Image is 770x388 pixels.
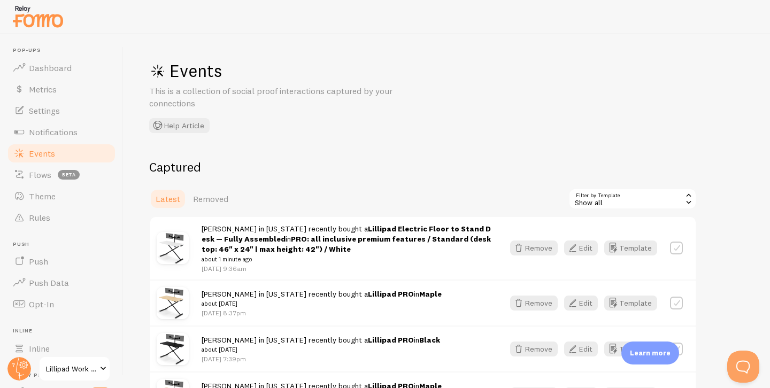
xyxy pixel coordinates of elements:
[11,3,65,30] img: fomo-relay-logo-orange.svg
[202,345,440,354] small: about [DATE]
[727,351,759,383] iframe: Help Scout Beacon - Open
[6,57,117,79] a: Dashboard
[29,84,57,95] span: Metrics
[604,240,657,255] button: Template
[202,299,442,308] small: about [DATE]
[29,105,60,116] span: Settings
[29,169,51,180] span: Flows
[149,85,406,110] p: This is a collection of social proof interactions captured by your connections
[202,289,442,309] span: [PERSON_NAME] in [US_STATE] recently bought a in
[13,241,117,248] span: Push
[419,289,442,299] strong: Maple
[29,299,54,309] span: Opt-In
[564,342,598,356] button: Edit
[6,143,117,164] a: Events
[6,251,117,272] a: Push
[202,254,491,264] small: about 1 minute ago
[6,338,117,359] a: Inline
[202,354,440,363] p: [DATE] 7:39pm
[202,335,440,355] span: [PERSON_NAME] in [US_STATE] recently bought a in
[564,296,604,311] a: Edit
[568,188,697,209] div: Show all
[149,60,470,82] h1: Events
[29,277,69,288] span: Push Data
[621,342,679,364] div: Learn more
[564,342,604,356] a: Edit
[157,287,189,319] img: Lillipad42Maple1.jpg
[419,335,440,345] strong: Black
[6,100,117,121] a: Settings
[156,193,180,204] span: Latest
[46,362,97,375] span: Lillipad Work Solutions
[29,212,50,223] span: Rules
[604,296,657,311] button: Template
[368,335,414,345] a: Lillipad PRO
[157,333,189,365] img: Lillipad42Black1.jpg
[38,356,111,382] a: Lillipad Work Solutions
[29,148,55,159] span: Events
[193,193,228,204] span: Removed
[6,164,117,185] a: Flows beta
[202,224,491,244] a: Lillipad Electric Floor to Stand Desk — Fully Assembled
[202,224,491,264] span: [PERSON_NAME] in [US_STATE] recently bought a in
[187,188,235,209] a: Removed
[13,328,117,335] span: Inline
[6,79,117,100] a: Metrics
[510,240,558,255] button: Remove
[6,121,117,143] a: Notifications
[149,188,187,209] a: Latest
[6,272,117,293] a: Push Data
[6,293,117,315] a: Opt-In
[6,207,117,228] a: Rules
[564,240,604,255] a: Edit
[510,342,558,356] button: Remove
[29,63,72,73] span: Dashboard
[29,191,56,201] span: Theme
[202,308,442,317] p: [DATE] 8:37pm
[368,289,414,299] a: Lillipad PRO
[6,185,117,207] a: Theme
[13,47,117,54] span: Pop-ups
[157,232,189,264] img: Lillipad42White1.jpg
[149,118,210,133] button: Help Article
[604,342,657,356] button: Template
[564,240,598,255] button: Edit
[58,170,80,180] span: beta
[29,256,48,267] span: Push
[149,159,697,175] h2: Captured
[29,127,78,137] span: Notifications
[29,343,50,354] span: Inline
[202,234,491,254] strong: PRO: all inclusive premium features / Standard (desktop: 46" x 24" | max height: 42") / White
[202,264,491,273] p: [DATE] 9:36am
[630,348,671,358] p: Learn more
[510,296,558,311] button: Remove
[564,296,598,311] button: Edit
